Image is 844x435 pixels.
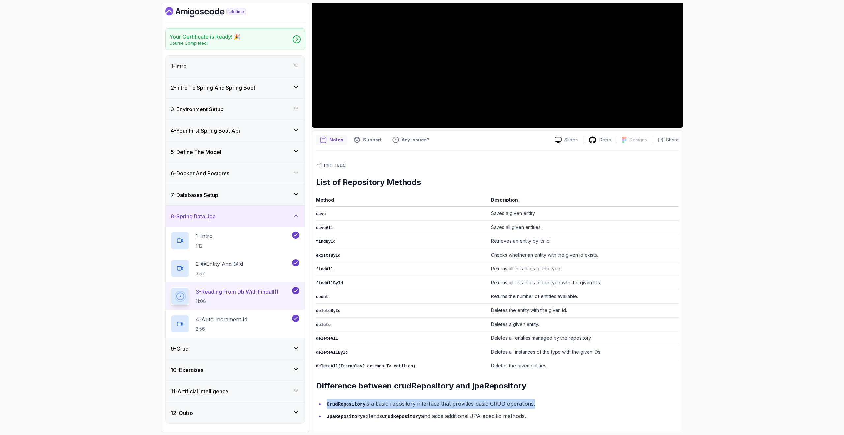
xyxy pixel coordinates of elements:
td: Deletes a given entity. [488,318,679,331]
code: deleteAllById [316,350,348,355]
a: Dashboard [165,7,261,17]
button: 2-@Entity And @Id3:57 [171,259,299,278]
h2: List of Repository Methods [316,177,679,188]
a: Slides [549,137,583,143]
td: Deletes all entities managed by the repository. [488,331,679,345]
p: 3 - Reading From Db With Findall() [196,288,278,295]
code: count [316,295,328,299]
p: Repo [599,137,611,143]
td: Deletes all instances of the type with the given IDs. [488,345,679,359]
td: Saves all given entities. [488,221,679,234]
button: 9-Crud [166,338,305,359]
button: 4-Auto Increment Id2:56 [171,315,299,333]
li: is a basic repository interface that provides basic CRUD operations. [325,399,679,409]
code: saveAll [316,226,333,230]
p: 2:56 [196,326,247,332]
h3: 1 - Intro [171,62,187,70]
code: delete [316,323,331,327]
code: findAllById [316,281,343,286]
code: findAll [316,267,333,272]
button: 7-Databases Setup [166,184,305,205]
td: Saves a given entity. [488,207,679,221]
td: Deletes the entity with the given id. [488,304,679,318]
code: deleteById [316,309,341,313]
p: Designs [629,137,647,143]
h3: 5 - Define The Model [171,148,221,156]
code: deleteAll [316,336,338,341]
code: CrudRepository [327,402,366,407]
h3: 10 - Exercises [171,366,203,374]
h3: 4 - Your First Spring Boot Api [171,127,240,135]
td: Checks whether an entity with the given id exists. [488,248,679,262]
h3: 7 - Databases Setup [171,191,218,199]
p: Any issues? [402,137,429,143]
button: 12-Outro [166,402,305,423]
p: 1 - Intro [196,232,213,240]
td: Deletes the given entities. [488,359,679,373]
button: Feedback button [388,135,433,145]
code: deleteAll(Iterable<? extends T> entities) [316,364,415,369]
p: Course Completed! [169,41,240,46]
button: 4-Your First Spring Boot Api [166,120,305,141]
button: 2-Intro To Spring And Spring Boot [166,77,305,98]
h3: 8 - Spring Data Jpa [171,212,216,220]
button: Share [652,137,679,143]
p: ~1 min read [316,160,679,169]
button: 3-Environment Setup [166,99,305,120]
code: existsById [316,253,341,258]
button: 10-Exercises [166,359,305,381]
code: findById [316,239,336,244]
p: 1:12 [196,243,213,249]
th: Method [316,196,488,207]
h2: Your Certificate is Ready! 🎉 [169,33,240,41]
p: Slides [564,137,578,143]
button: 1-Intro1:12 [171,232,299,250]
td: Retrieves an entity by its id. [488,234,679,248]
button: 3-Reading From Db With Findall()11:06 [171,287,299,305]
h3: 2 - Intro To Spring And Spring Boot [171,84,255,92]
button: 11-Artificial Intelligence [166,381,305,402]
button: Support button [350,135,386,145]
p: Share [666,137,679,143]
h3: 12 - Outro [171,409,193,417]
a: Repo [583,136,617,144]
button: 8-Spring Data Jpa [166,206,305,227]
code: CrudRepository [382,414,421,419]
button: 6-Docker And Postgres [166,163,305,184]
p: 11:06 [196,298,278,305]
p: Support [363,137,382,143]
td: Returns the number of entities available. [488,290,679,304]
td: Returns all instances of the type with the given IDs. [488,276,679,290]
code: JpaRepository [327,414,363,419]
p: 4 - Auto Increment Id [196,315,247,323]
h3: 6 - Docker And Postgres [171,170,229,177]
p: 2 - @Entity And @Id [196,260,243,268]
td: Returns all instances of the type. [488,262,679,276]
button: 5-Define The Model [166,141,305,163]
button: 1-Intro [166,56,305,77]
code: save [316,212,326,216]
li: extends and adds additional JPA-specific methods. [325,411,679,421]
a: Your Certificate is Ready! 🎉Course Completed! [165,28,305,50]
h2: Difference between crudRepository and jpaRepository [316,381,679,391]
p: 3:57 [196,270,243,277]
h3: 11 - Artificial Intelligence [171,388,228,395]
th: Description [488,196,679,207]
h3: 3 - Environment Setup [171,105,224,113]
h3: 9 - Crud [171,345,189,353]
